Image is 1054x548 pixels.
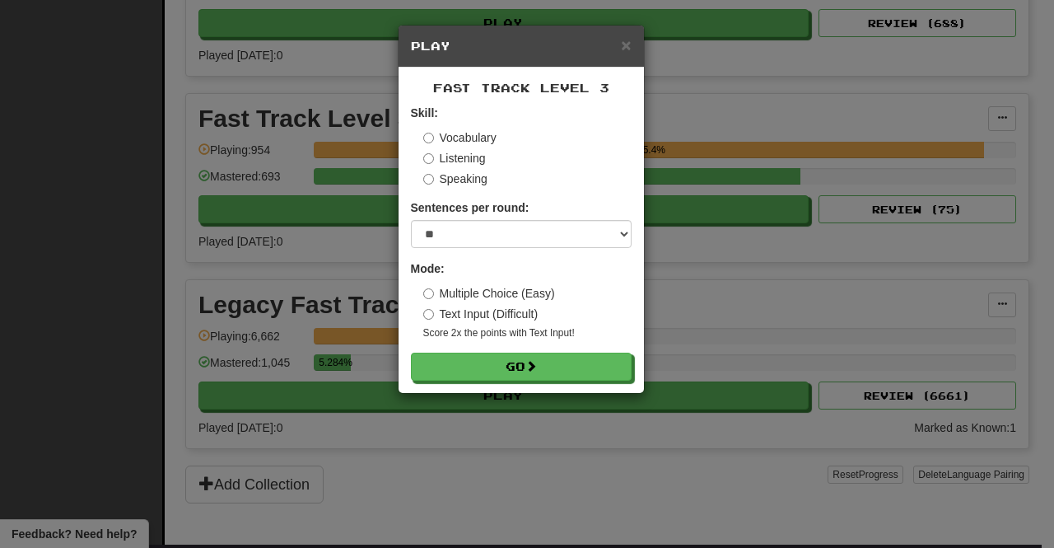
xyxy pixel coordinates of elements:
[423,326,632,340] small: Score 2x the points with Text Input !
[411,38,632,54] h5: Play
[423,133,434,143] input: Vocabulary
[423,171,487,187] label: Speaking
[433,81,609,95] span: Fast Track Level 3
[411,106,438,119] strong: Skill:
[423,153,434,164] input: Listening
[621,35,631,54] span: ×
[411,199,529,216] label: Sentences per round:
[621,36,631,54] button: Close
[423,288,434,299] input: Multiple Choice (Easy)
[423,306,539,322] label: Text Input (Difficult)
[411,262,445,275] strong: Mode:
[423,174,434,185] input: Speaking
[411,353,632,381] button: Go
[423,129,497,146] label: Vocabulary
[423,309,434,320] input: Text Input (Difficult)
[423,285,555,302] label: Multiple Choice (Easy)
[423,150,486,166] label: Listening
